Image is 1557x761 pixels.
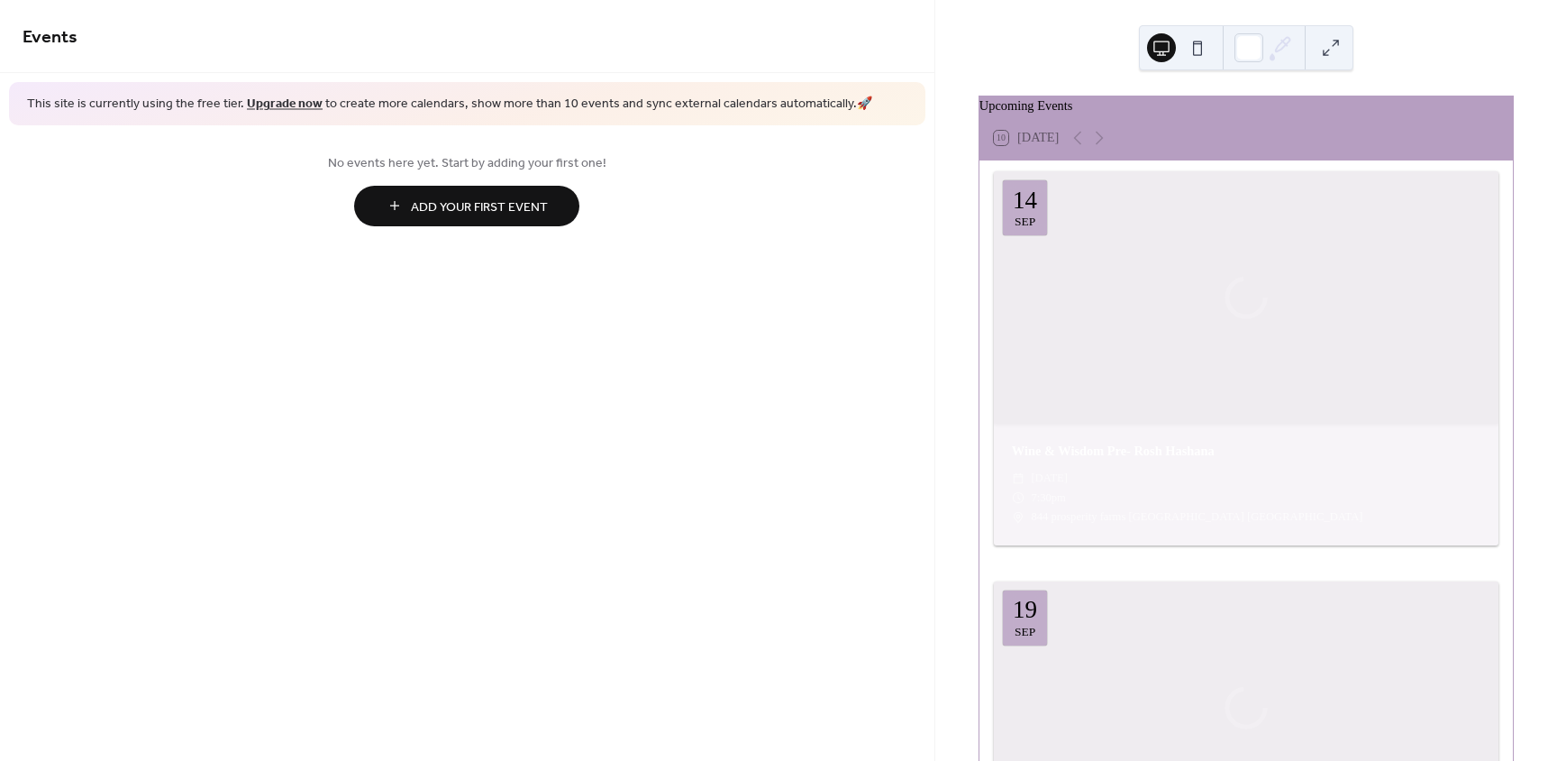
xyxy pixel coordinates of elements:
[1013,188,1037,213] div: 14
[994,442,1498,462] div: Wine & Wisdom Pre- Rosh Hashana
[247,92,323,116] a: Upgrade now
[1015,215,1035,228] div: Sep
[23,20,77,55] span: Events
[1012,489,1024,508] div: ​
[1031,489,1065,508] span: 7:30pm
[411,197,548,216] span: Add Your First Event
[23,153,912,172] span: No events here yet. Start by adding your first one!
[23,186,912,226] a: Add Your First Event
[1012,508,1024,527] div: ​
[1031,508,1362,527] span: 844 prosperity farms [GEOGRAPHIC_DATA] [GEOGRAPHIC_DATA]
[1013,598,1037,622] div: 19
[979,96,1513,116] div: Upcoming Events
[1012,469,1024,488] div: ​
[1015,626,1035,638] div: Sep
[354,186,579,226] button: Add Your First Event
[27,96,872,114] span: This site is currently using the free tier. to create more calendars, show more than 10 events an...
[1031,469,1068,488] span: [DATE]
